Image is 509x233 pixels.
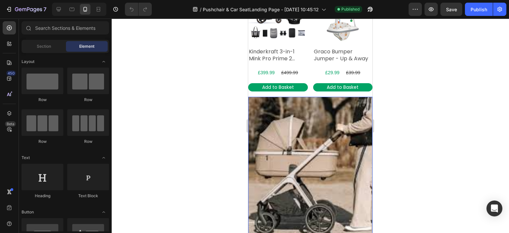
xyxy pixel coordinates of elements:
div: £29.99 [76,49,92,59]
div: 450 [6,71,16,76]
div: £39.99 [97,49,113,59]
span: Pushchair & Car SeatLanding Page - [DATE] 10:45:12 [203,6,319,13]
span: Toggle open [98,207,109,217]
div: Row [67,97,109,103]
span: Text [22,155,30,161]
span: Toggle open [98,152,109,163]
div: Text Block [67,193,109,199]
span: / [200,6,201,13]
button: Save [440,3,462,16]
div: Undo/Redo [125,3,152,16]
div: Open Intercom Messenger [486,201,502,216]
h2: Graco Bumper Jumper - Up & Away [65,29,125,44]
button: 7 [3,3,49,16]
span: Button [22,209,34,215]
div: Publish [471,6,487,13]
span: Element [79,43,94,49]
input: Search Sections & Elements [22,21,109,34]
div: Row [22,139,63,145]
div: Row [22,97,63,103]
div: Add to Basket [79,65,110,73]
span: Save [446,7,457,12]
iframe: Design area [248,19,372,233]
div: Heading [22,193,63,199]
span: Published [341,6,360,12]
div: Row [67,139,109,145]
span: Section [37,43,51,49]
button: Add to Basket [65,65,125,73]
div: Beta [5,121,16,127]
span: Layout [22,59,34,65]
button: Publish [465,3,493,16]
span: Toggle open [98,56,109,67]
p: 7 [43,5,46,13]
